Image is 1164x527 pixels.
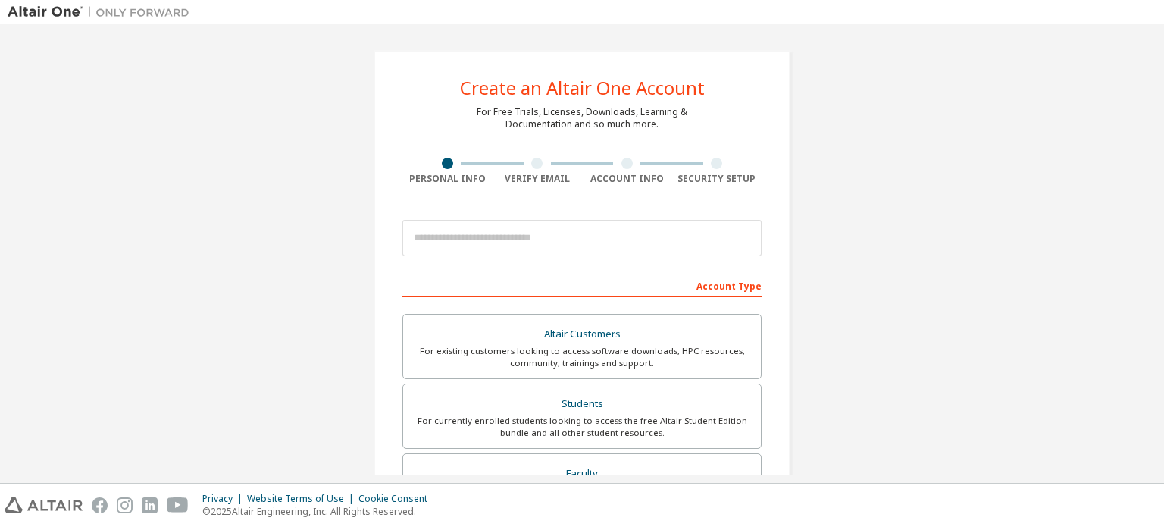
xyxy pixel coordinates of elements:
div: For currently enrolled students looking to access the free Altair Student Edition bundle and all ... [412,415,752,439]
div: Website Terms of Use [247,493,358,505]
div: Privacy [202,493,247,505]
p: © 2025 Altair Engineering, Inc. All Rights Reserved. [202,505,436,518]
div: Personal Info [402,173,493,185]
img: linkedin.svg [142,497,158,513]
img: facebook.svg [92,497,108,513]
div: Verify Email [493,173,583,185]
div: Create an Altair One Account [460,79,705,97]
div: Account Type [402,273,762,297]
div: Cookie Consent [358,493,436,505]
div: Faculty [412,463,752,485]
div: For existing customers looking to access software downloads, HPC resources, community, trainings ... [412,345,752,369]
div: Security Setup [672,173,762,185]
div: For Free Trials, Licenses, Downloads, Learning & Documentation and so much more. [477,106,687,130]
img: altair_logo.svg [5,497,83,513]
img: Altair One [8,5,197,20]
img: youtube.svg [167,497,189,513]
div: Altair Customers [412,324,752,345]
img: instagram.svg [117,497,133,513]
div: Account Info [582,173,672,185]
div: Students [412,394,752,415]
